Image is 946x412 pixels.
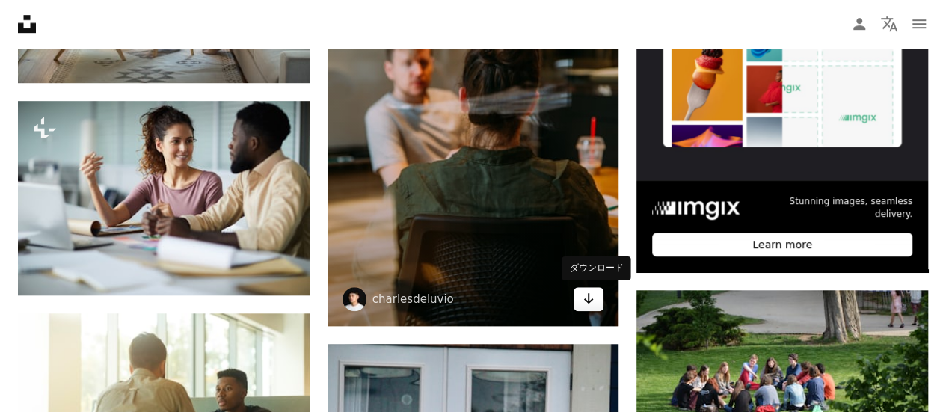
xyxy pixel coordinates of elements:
[18,191,310,205] a: 若い女性と彼女の同僚がコレクションに取り組みながら新しいファッショントレンドについて話し合う
[844,9,874,39] a: ログイン / 登録する
[343,287,366,311] img: charlesdeluvioのプロフィールを見る
[574,287,603,311] a: ダウンロード
[652,233,912,256] div: Learn more
[636,380,928,393] a: 昼間、緑の芝生に座る人々のグループ
[562,256,630,280] div: ダウンロード
[904,9,934,39] button: メニュー
[18,101,310,295] img: 若い女性と彼女の同僚がコレクションに取り組みながら新しいファッショントレンドについて話し合う
[18,15,36,33] a: ホーム — Unsplash
[652,196,739,220] img: file-1738246957937-1ee55d8b7970
[328,100,619,114] a: 男性の目の前の椅子に座っている人
[760,195,912,221] span: Stunning images, seamless delivery.
[874,9,904,39] button: 言語
[372,292,454,307] a: charlesdeluvio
